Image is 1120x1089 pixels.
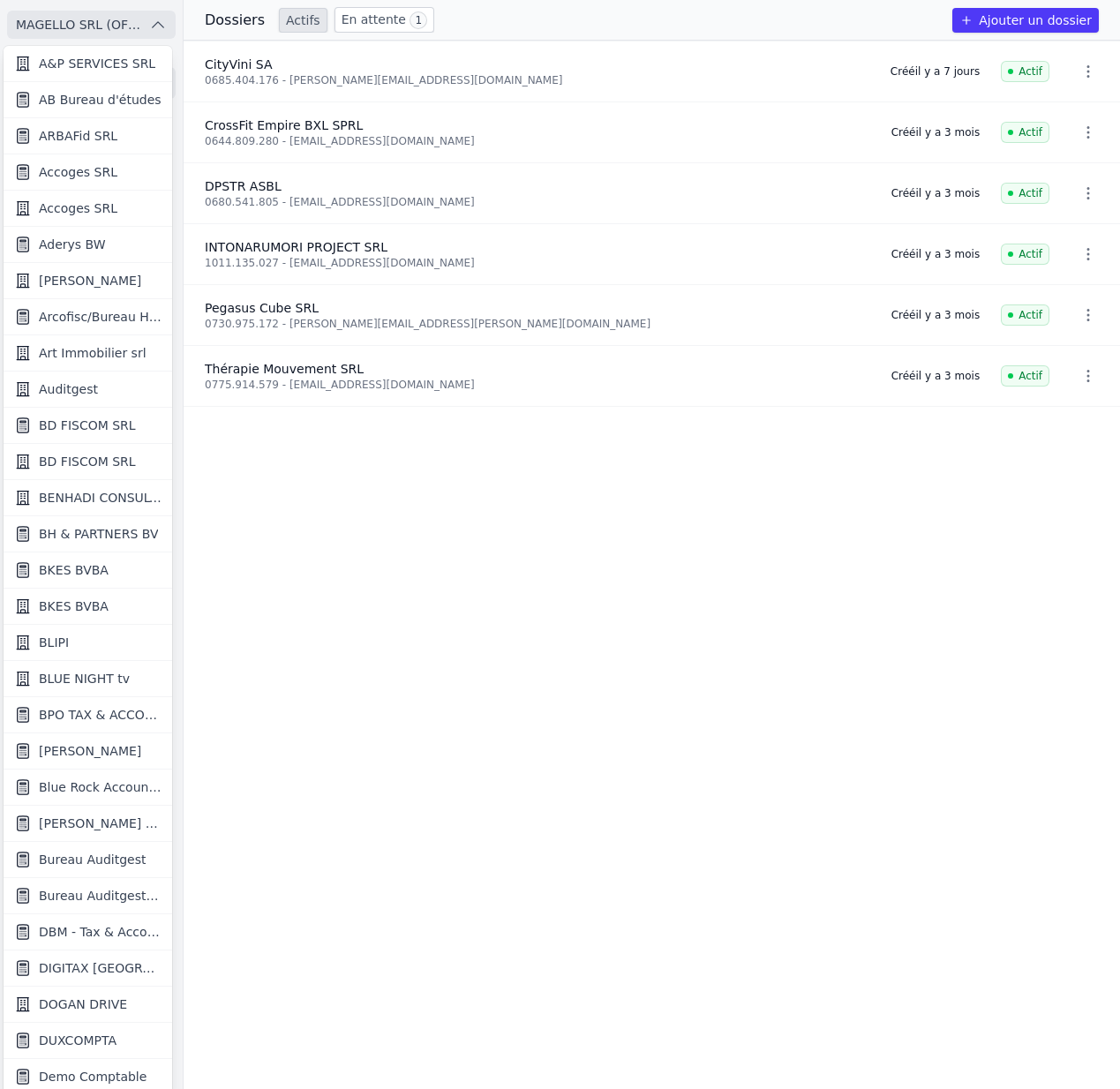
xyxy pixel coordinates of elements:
[39,634,69,651] span: BLIPI
[39,887,162,905] span: Bureau Auditgest - [PERSON_NAME]
[39,236,106,253] span: Aderys BW
[39,597,109,615] span: BKES BVBA
[39,380,98,398] span: Auditgest
[39,344,147,362] span: Art Immobilier srl
[39,453,136,470] span: BD FISCOM SRL
[39,272,141,289] span: [PERSON_NAME]
[39,778,162,796] span: Blue Rock Accounting
[39,55,155,72] span: A&P SERVICES SRL
[39,199,117,217] span: Accoges SRL
[39,163,117,181] span: Accoges SRL
[39,670,130,687] span: BLUE NIGHT tv
[39,417,136,434] span: BD FISCOM SRL
[39,995,127,1013] span: DOGAN DRIVE
[39,815,162,832] span: [PERSON_NAME] (Fiduciaire)
[39,706,162,724] span: BPO TAX & ACCOUNTANCY SRL
[39,1068,147,1085] span: Demo Comptable
[39,851,146,868] span: Bureau Auditgest
[39,91,162,109] span: AB Bureau d'études
[39,127,117,145] span: ARBAFid SRL
[39,742,141,760] span: [PERSON_NAME]
[39,959,162,977] span: DIGITAX [GEOGRAPHIC_DATA] SRL
[39,561,109,579] span: BKES BVBA
[39,525,158,543] span: BH & PARTNERS BV
[39,308,162,326] span: Arcofisc/Bureau Haot
[39,1032,117,1049] span: DUXCOMPTA
[39,923,162,941] span: DBM - Tax & Accounting sprl
[39,489,162,507] span: BENHADI CONSULTING SRL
